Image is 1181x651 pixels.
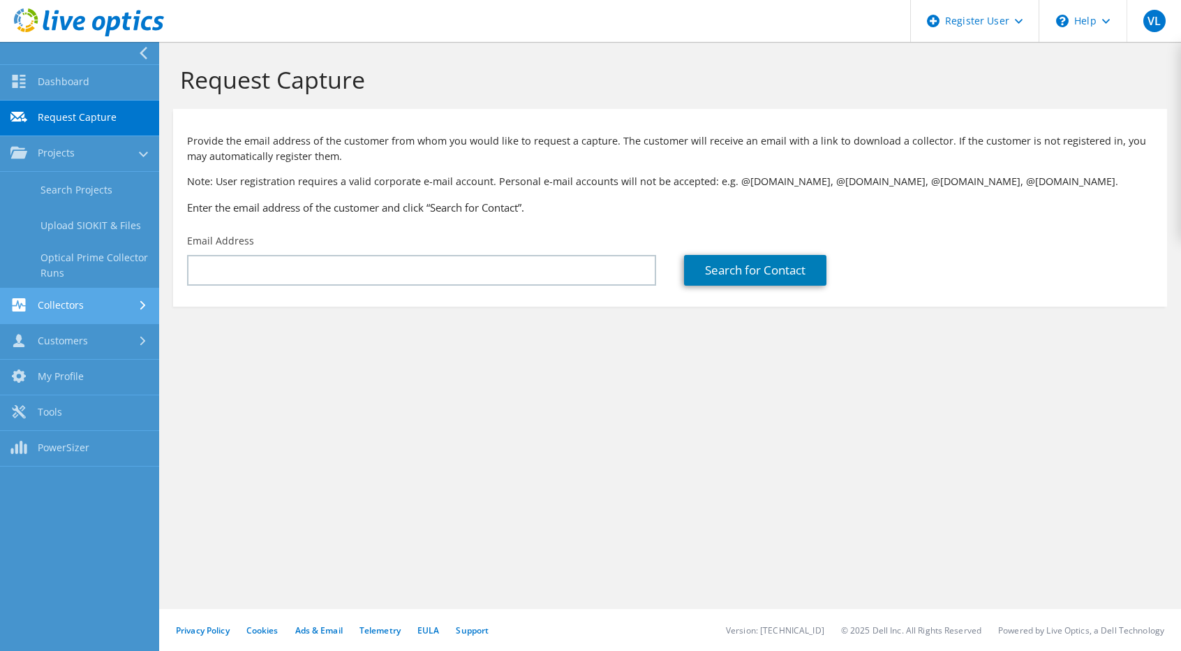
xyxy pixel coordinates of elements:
h3: Enter the email address of the customer and click “Search for Contact”. [187,200,1153,215]
a: Ads & Email [295,624,343,636]
a: EULA [417,624,439,636]
p: Provide the email address of the customer from whom you would like to request a capture. The cust... [187,133,1153,164]
a: Telemetry [359,624,401,636]
a: Privacy Policy [176,624,230,636]
a: Cookies [246,624,278,636]
h1: Request Capture [180,65,1153,94]
a: Search for Contact [684,255,826,286]
label: Email Address [187,234,254,248]
p: Note: User registration requires a valid corporate e-mail account. Personal e-mail accounts will ... [187,174,1153,189]
li: Powered by Live Optics, a Dell Technology [998,624,1164,636]
svg: \n [1056,15,1069,27]
a: Support [456,624,489,636]
span: VL [1143,10,1166,32]
li: Version: [TECHNICAL_ID] [726,624,824,636]
li: © 2025 Dell Inc. All Rights Reserved [841,624,981,636]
